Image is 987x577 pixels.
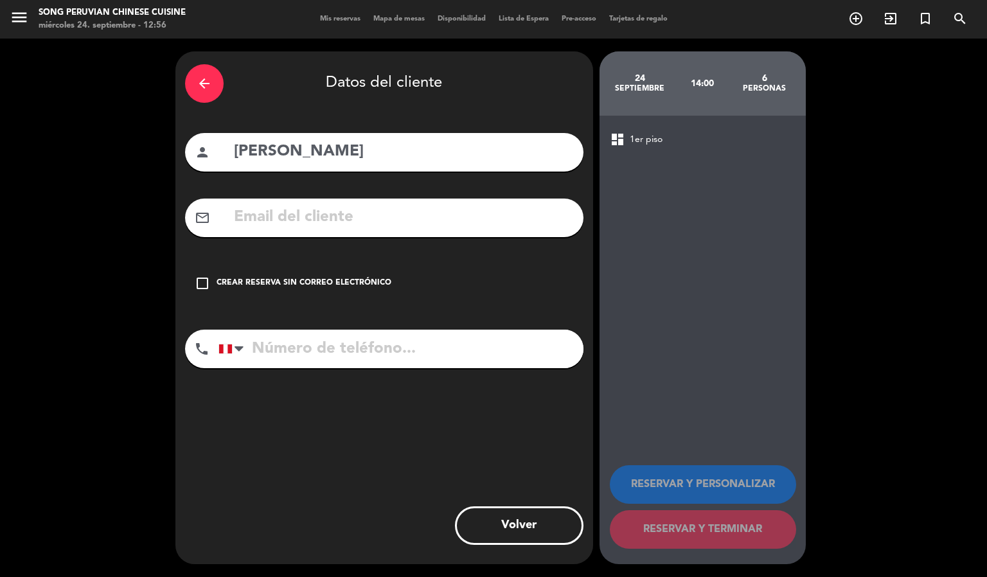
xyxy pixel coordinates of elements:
[233,139,574,165] input: Nombre del cliente
[10,8,29,31] button: menu
[39,6,186,19] div: Song Peruvian Chinese Cuisine
[610,510,796,549] button: RESERVAR Y TERMINAR
[185,61,583,106] div: Datos del cliente
[610,132,625,147] span: dashboard
[603,15,674,22] span: Tarjetas de regalo
[555,15,603,22] span: Pre-acceso
[218,330,583,368] input: Número de teléfono...
[431,15,492,22] span: Disponibilidad
[609,84,671,94] div: septiembre
[10,8,29,27] i: menu
[630,132,662,147] span: 1er piso
[195,276,210,291] i: check_box_outline_blank
[918,11,933,26] i: turned_in_not
[194,341,209,357] i: phone
[671,61,733,106] div: 14:00
[733,73,796,84] div: 6
[610,465,796,504] button: RESERVAR Y PERSONALIZAR
[455,506,583,545] button: Volver
[733,84,796,94] div: personas
[952,11,968,26] i: search
[314,15,367,22] span: Mis reservas
[195,210,210,226] i: mail_outline
[492,15,555,22] span: Lista de Espera
[367,15,431,22] span: Mapa de mesas
[197,76,212,91] i: arrow_back
[883,11,898,26] i: exit_to_app
[848,11,864,26] i: add_circle_outline
[609,73,671,84] div: 24
[195,145,210,160] i: person
[219,330,249,368] div: Peru (Perú): +51
[39,19,186,32] div: miércoles 24. septiembre - 12:56
[233,204,574,231] input: Email del cliente
[217,277,391,290] div: Crear reserva sin correo electrónico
